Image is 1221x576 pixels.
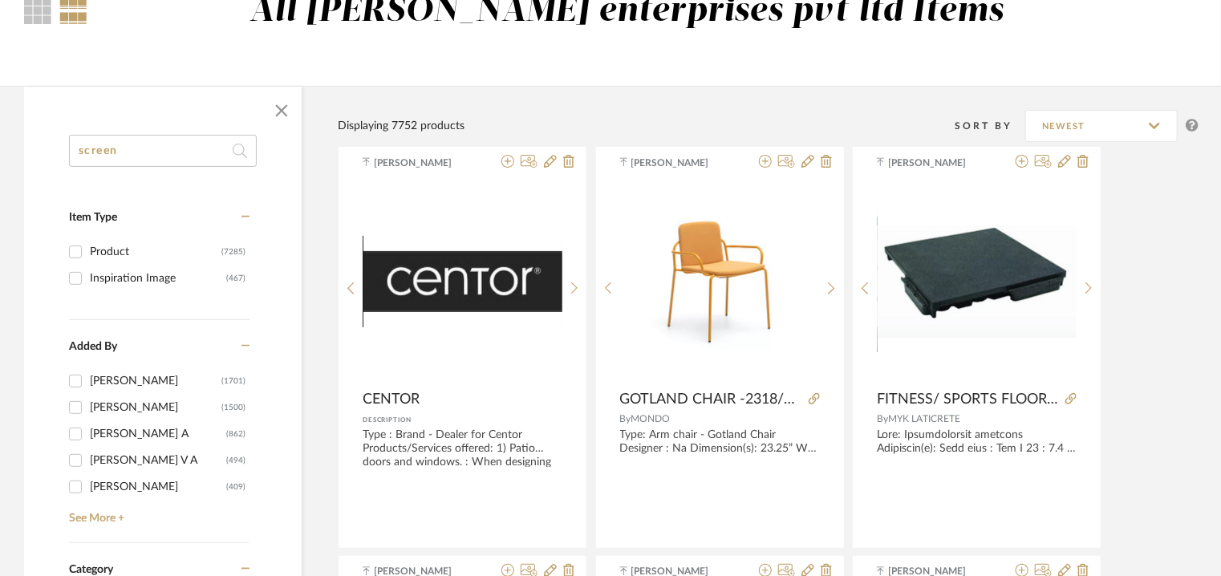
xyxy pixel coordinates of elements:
span: By [620,414,631,424]
span: [PERSON_NAME] [374,156,475,170]
div: [PERSON_NAME] [90,395,221,420]
div: [PERSON_NAME] V A [90,448,226,473]
div: Sort By [955,118,1025,134]
a: See More + [65,500,249,525]
div: Type: Arm chair - Gotland Chair Designer : Na Dimension(s): 23.25” W x 21.5” D x 31" H - 18.5" SH... [620,428,820,456]
span: GOTLAND CHAIR -2318/06B [620,391,802,408]
img: CENTOR [363,251,562,312]
input: Search within 7752 results [69,135,257,167]
div: (467) [226,266,245,291]
div: (1500) [221,395,245,420]
span: MYK LATICRETE [888,414,960,424]
div: [PERSON_NAME] [90,474,226,500]
button: Close [266,95,298,127]
img: GOTLAND CHAIR -2318/06B [620,182,819,381]
div: 0 [620,181,819,382]
div: 0 [878,181,1077,382]
div: (7285) [221,239,245,265]
span: Item Type [69,212,117,223]
div: Description [363,412,562,428]
div: Displaying 7752 products [338,117,464,135]
div: Product [90,239,221,265]
div: (494) [226,448,245,473]
span: MONDO [631,414,671,424]
div: Inspiration Image [90,266,226,291]
span: FITNESS/ SPORTS FLOORING – SOUND +VIBRATION ISOLATION MAT [877,391,1059,408]
span: [PERSON_NAME] [631,156,732,170]
div: [PERSON_NAME] [90,368,221,394]
div: (409) [226,474,245,500]
div: (862) [226,421,245,447]
span: [PERSON_NAME] [888,156,989,170]
span: Added By [69,341,117,352]
div: Type : Brand - Dealer for Centor Products/Services offered: 1) Patio doors and windows. : When de... [363,428,562,467]
div: [PERSON_NAME] A [90,421,226,447]
div: 0 [363,181,562,382]
div: Lore: Ipsumdolorsit ametcons Adipiscin(e): Sedd eius : Tem I 23 : 7.4 u 9.2 l Etd M 78 : 2.7 a e ... [877,428,1077,456]
span: CENTOR [363,391,420,408]
span: By [877,414,888,424]
img: FITNESS/ SPORTS FLOORING – SOUND +VIBRATION ISOLATION MAT [878,225,1077,338]
div: (1701) [221,368,245,394]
